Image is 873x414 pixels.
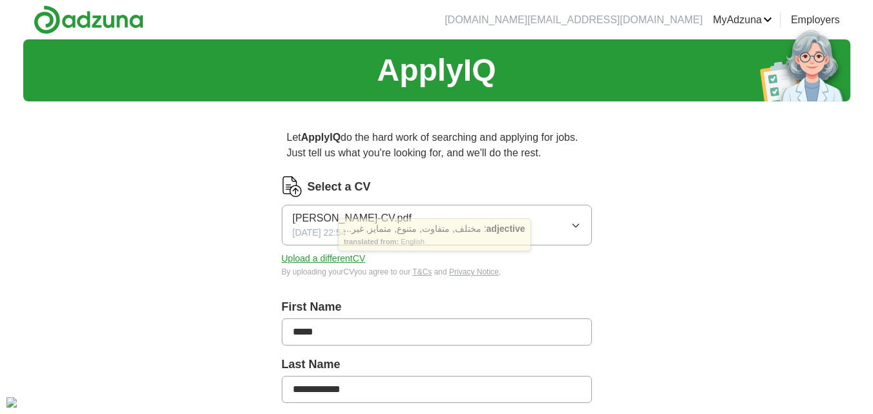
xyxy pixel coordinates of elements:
label: Select a CV [308,178,371,196]
div: By uploading your CV you agree to our and . [282,266,592,278]
img: Cookie%20settings [6,397,17,408]
button: [PERSON_NAME]-CV.pdf[DATE] 22:54 [282,205,592,245]
a: T&Cs [412,267,432,276]
label: Last Name [282,356,592,373]
span: [DATE] 22:54 [293,226,346,240]
h1: ApplyIQ [377,47,496,94]
img: Adzuna logo [34,5,143,34]
a: Employers [791,12,840,28]
p: Let do the hard work of searching and applying for jobs. Just tell us what you're looking for, an... [282,125,592,166]
img: CV Icon [282,176,302,197]
a: MyAdzuna [713,12,772,28]
span: [PERSON_NAME]-CV.pdf [293,211,412,226]
a: Privacy Notice [449,267,499,276]
li: [DOMAIN_NAME][EMAIL_ADDRESS][DOMAIN_NAME] [445,12,702,28]
div: Cookie consent button [6,397,17,408]
label: First Name [282,298,592,316]
strong: ApplyIQ [301,132,341,143]
button: Upload a differentCV [282,252,366,265]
